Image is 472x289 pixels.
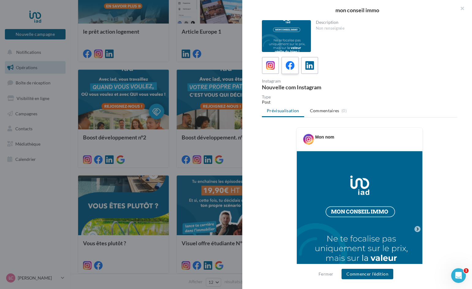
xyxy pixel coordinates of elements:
iframe: Intercom live chat [451,268,466,283]
span: Commentaires [310,108,339,114]
div: Type [262,95,457,99]
button: Fermer [316,270,336,278]
div: mon conseil immo [252,7,462,13]
span: (0) [342,108,347,113]
button: Commencer l'édition [342,269,393,279]
div: Non renseignée [316,26,453,31]
div: Nouvelle com Instagram [262,84,357,90]
div: Instagram [262,79,357,83]
div: Mon nom [315,134,334,140]
div: Description [316,20,453,24]
span: 1 [464,268,469,273]
div: Post [262,99,457,105]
